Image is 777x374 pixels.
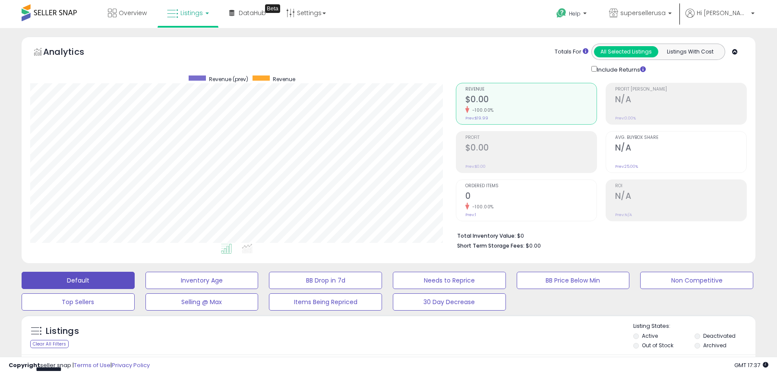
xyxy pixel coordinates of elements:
button: Top Sellers [22,293,135,311]
span: Revenue [465,87,597,92]
button: Non Competitive [640,272,753,289]
button: BB Drop in 7d [269,272,382,289]
small: Prev: N/A [615,212,632,217]
button: Inventory Age [145,272,259,289]
b: Short Term Storage Fees: [457,242,524,249]
span: Profit [465,135,597,140]
small: -100.00% [469,204,494,210]
small: Prev: $0.00 [465,164,486,169]
div: Include Returns [585,64,656,74]
span: $0.00 [526,242,541,250]
label: Archived [703,342,726,349]
button: Items Being Repriced [269,293,382,311]
span: Avg. Buybox Share [615,135,746,140]
button: Default [22,272,135,289]
div: Clear All Filters [30,340,69,348]
div: seller snap | | [9,361,150,370]
span: ROI [615,184,746,189]
button: All Selected Listings [594,46,658,57]
a: Hi [PERSON_NAME] [685,9,755,28]
label: Deactivated [703,332,736,339]
span: Profit [PERSON_NAME] [615,87,746,92]
a: Help [550,1,595,28]
span: Overview [119,9,147,17]
small: Prev: 1 [465,212,476,217]
strong: Copyright [9,361,40,369]
h2: N/A [615,191,746,203]
span: Revenue (prev) [209,75,248,83]
a: Terms of Use [74,361,111,369]
div: Totals For [555,48,588,56]
span: supersellerusa [620,9,666,17]
h2: N/A [615,94,746,106]
small: -100.00% [469,107,494,113]
span: DataHub [239,9,266,17]
label: Active [642,332,658,339]
label: Out of Stock [642,342,673,349]
h2: $0.00 [465,94,597,106]
li: $0 [457,230,740,240]
h5: Analytics [43,46,101,60]
span: 2025-09-8 17:37 GMT [734,361,768,369]
span: Help [569,10,581,17]
button: Selling @ Max [145,293,259,311]
button: Needs to Reprice [393,272,506,289]
b: Total Inventory Value: [457,232,516,239]
span: Listings [180,9,203,17]
a: Privacy Policy [112,361,150,369]
small: Prev: 25.00% [615,164,638,169]
span: Ordered Items [465,184,597,189]
h2: N/A [615,143,746,154]
i: Get Help [556,8,567,19]
button: Listings With Cost [658,46,722,57]
h2: 0 [465,191,597,203]
span: Revenue [273,75,295,83]
div: Tooltip anchor [265,4,280,13]
small: Prev: $19.99 [465,116,488,121]
p: Listing States: [633,322,755,330]
button: 30 Day Decrease [393,293,506,311]
h2: $0.00 [465,143,597,154]
span: Hi [PERSON_NAME] [697,9,749,17]
button: BB Price Below Min [517,272,630,289]
h5: Listings [46,325,79,337]
small: Prev: 0.00% [615,116,636,121]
